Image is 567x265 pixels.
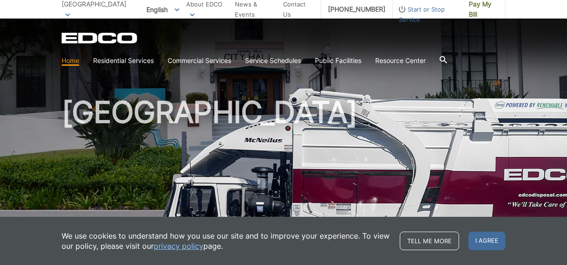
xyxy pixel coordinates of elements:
a: Service Schedules [245,56,301,66]
a: Residential Services [93,56,154,66]
span: I agree [468,232,505,250]
span: English [139,2,186,17]
a: Commercial Services [168,56,231,66]
a: Tell me more [400,232,459,250]
a: Resource Center [375,56,426,66]
a: privacy policy [154,241,203,251]
a: EDCD logo. Return to the homepage. [62,32,139,44]
a: Public Facilities [315,56,361,66]
p: We use cookies to understand how you use our site and to improve your experience. To view our pol... [62,231,391,251]
a: Home [62,56,79,66]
